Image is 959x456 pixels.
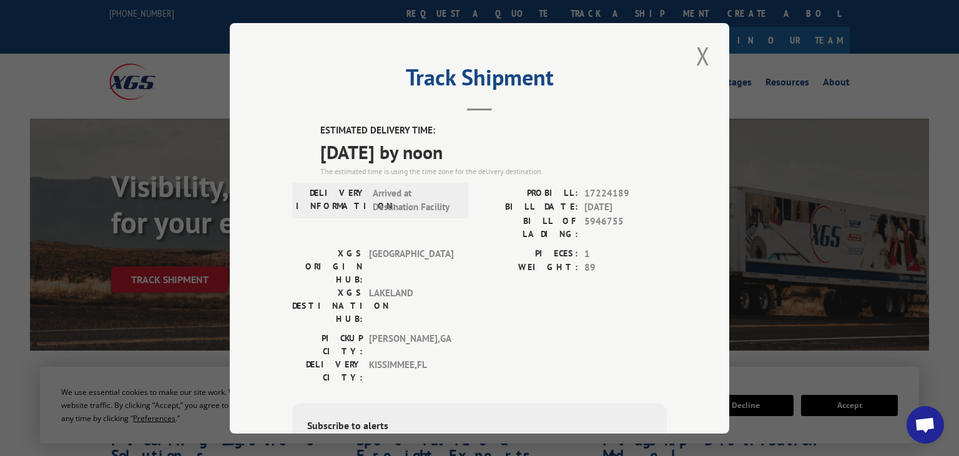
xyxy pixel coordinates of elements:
span: 89 [584,261,667,275]
label: XGS DESTINATION HUB: [292,286,363,325]
label: ESTIMATED DELIVERY TIME: [320,124,667,138]
a: Open chat [907,406,944,444]
div: Subscribe to alerts [307,417,652,435]
label: BILL OF LADING: [479,214,578,240]
span: [DATE] by noon [320,137,667,165]
div: The estimated time is using the time zone for the delivery destination. [320,165,667,177]
label: DELIVERY INFORMATION: [296,186,366,214]
label: PIECES: [479,246,578,261]
span: Arrived at Destination Facility [373,186,457,214]
h2: Track Shipment [292,69,667,92]
span: KISSIMMEE , FL [369,357,453,384]
label: BILL DATE: [479,200,578,215]
span: [PERSON_NAME] , GA [369,331,453,357]
button: Close modal [692,39,714,73]
label: PICKUP CITY: [292,331,363,357]
span: [DATE] [584,200,667,215]
span: LAKELAND [369,286,453,325]
span: [GEOGRAPHIC_DATA] [369,246,453,286]
label: PROBILL: [479,186,578,200]
label: DELIVERY CITY: [292,357,363,384]
span: 1 [584,246,667,261]
label: WEIGHT: [479,261,578,275]
span: 5946755 [584,214,667,240]
label: XGS ORIGIN HUB: [292,246,363,286]
span: 17224189 [584,186,667,200]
